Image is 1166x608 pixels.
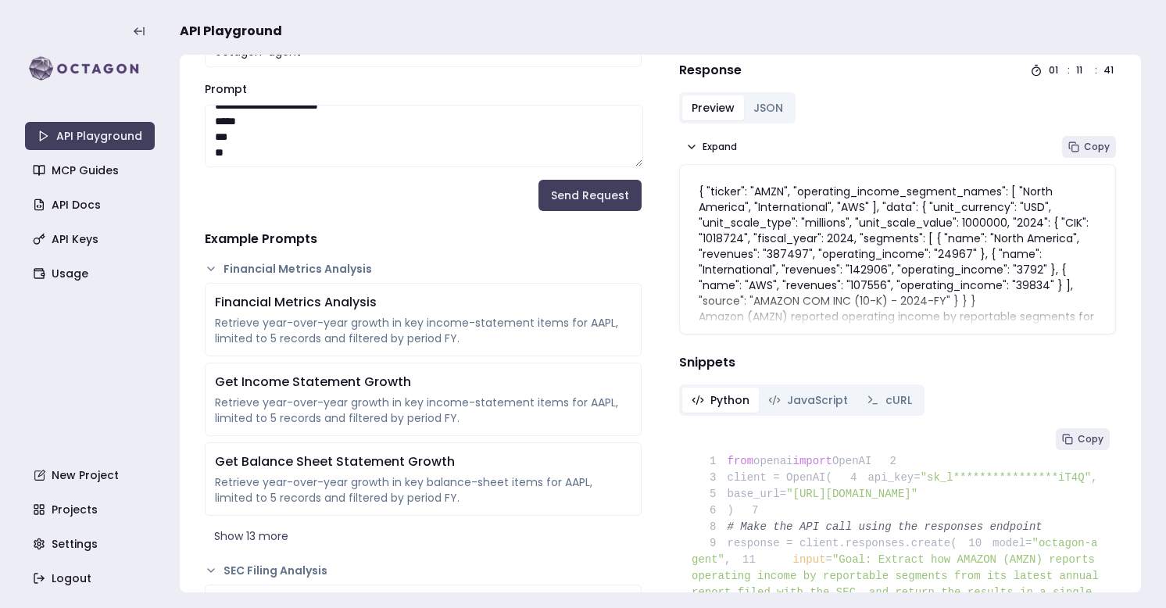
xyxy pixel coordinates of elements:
[867,471,920,484] span: api_key=
[25,122,155,150] a: API Playground
[1062,136,1116,158] button: Copy
[832,455,871,467] span: OpenAI
[679,61,742,80] h4: Response
[728,520,1043,533] span: # Make the API call using the responses endpoint
[215,373,631,392] div: Get Income Statement Growth
[679,353,1116,372] h4: Snippets
[27,495,156,524] a: Projects
[793,455,832,467] span: import
[215,293,631,312] div: Financial Metrics Analysis
[692,486,728,502] span: 5
[1076,64,1089,77] div: 11
[205,81,247,97] label: Prompt
[27,259,156,288] a: Usage
[786,488,917,500] span: "[URL][DOMAIN_NAME]"
[205,563,642,578] button: SEC Filing Analysis
[692,471,832,484] span: client = OpenAI(
[205,522,642,550] button: Show 13 more
[27,530,156,558] a: Settings
[27,156,156,184] a: MCP Guides
[1056,428,1110,450] button: Copy
[692,519,728,535] span: 8
[215,315,631,346] div: Retrieve year-over-year growth in key income-statement items for AAPL, limited to 5 records and f...
[538,180,642,211] button: Send Request
[710,392,749,408] span: Python
[180,22,282,41] span: API Playground
[724,553,731,566] span: ,
[731,552,767,568] span: 11
[205,261,642,277] button: Financial Metrics Analysis
[993,537,1032,549] span: model=
[1103,64,1116,77] div: 41
[871,453,907,470] span: 2
[27,191,156,219] a: API Docs
[734,502,770,519] span: 7
[728,455,754,467] span: from
[787,392,848,408] span: JavaScript
[215,474,631,506] div: Retrieve year-over-year growth in key balance-sheet items for AAPL, limited to 5 records and filt...
[1049,64,1061,77] div: 01
[27,461,156,489] a: New Project
[692,537,957,549] span: response = client.responses.create(
[1095,64,1097,77] div: :
[215,452,631,471] div: Get Balance Sheet Statement Growth
[692,502,728,519] span: 6
[744,95,792,120] button: JSON
[692,504,734,517] span: )
[692,535,728,552] span: 9
[205,230,642,249] h4: Example Prompts
[692,453,728,470] span: 1
[679,136,743,158] button: Expand
[885,392,912,408] span: cURL
[957,535,993,552] span: 10
[728,488,787,500] span: base_url=
[1068,64,1070,77] div: :
[215,395,631,426] div: Retrieve year-over-year growth in key income-statement items for AAPL, limited to 5 records and f...
[703,141,737,153] span: Expand
[753,455,792,467] span: openai
[682,95,744,120] button: Preview
[793,553,826,566] span: input
[692,470,728,486] span: 3
[27,564,156,592] a: Logout
[25,53,155,84] img: logo-rect-yK7x_WSZ.svg
[699,184,1096,309] p: { "ticker": "AMZN", "operating_income_segment_names": [ "North America", "International", "AWS" ]...
[832,470,868,486] span: 4
[1078,433,1103,445] span: Copy
[27,225,156,253] a: API Keys
[699,309,1096,340] p: Amazon (AMZN) reported operating income by reportable segments for fiscal year [DATE] as follows ...
[1091,471,1097,484] span: ,
[1084,141,1110,153] span: Copy
[826,553,832,566] span: =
